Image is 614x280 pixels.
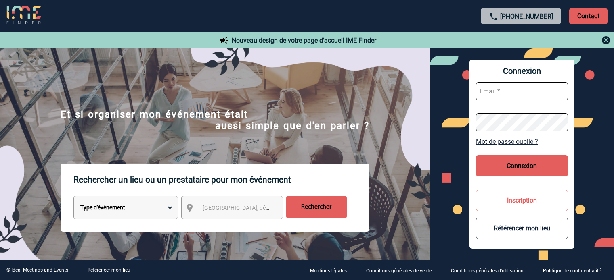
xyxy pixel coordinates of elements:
[489,12,499,21] img: call-24-px.png
[500,12,553,20] a: [PHONE_NUMBER]
[310,268,347,274] p: Mentions légales
[286,196,347,218] input: Rechercher
[203,205,315,211] span: [GEOGRAPHIC_DATA], département, région...
[360,266,444,274] a: Conditions générales de vente
[6,267,68,273] div: © Ideal Meetings and Events
[451,268,524,274] p: Conditions générales d'utilisation
[569,8,608,24] p: Contact
[476,190,568,211] button: Inscription
[476,138,568,145] a: Mot de passe oublié ?
[88,267,130,273] a: Référencer mon lieu
[476,218,568,239] button: Référencer mon lieu
[476,82,568,100] input: Email *
[304,266,360,274] a: Mentions légales
[543,268,601,274] p: Politique de confidentialité
[476,66,568,76] span: Connexion
[444,266,536,274] a: Conditions générales d'utilisation
[366,268,432,274] p: Conditions générales de vente
[476,155,568,176] button: Connexion
[73,164,369,196] p: Rechercher un lieu ou un prestataire pour mon événement
[536,266,614,274] a: Politique de confidentialité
